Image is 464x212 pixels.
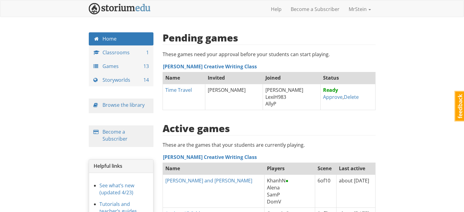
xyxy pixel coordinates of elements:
[267,191,280,198] span: SamP
[266,2,286,17] a: Help
[89,160,153,173] div: Helpful links
[344,2,376,17] a: MrStein
[344,94,359,100] a: Delete
[99,182,134,196] a: See what’s new (updated 4/23)
[205,72,263,84] th: Invited
[163,32,238,43] h2: Pending games
[89,46,154,59] a: Classrooms 1
[163,154,257,160] a: [PERSON_NAME] Creative Writing Class
[286,177,289,184] span: ●
[265,94,286,100] span: LexiH983
[336,163,375,175] th: Last active
[323,94,343,100] a: Approve
[89,3,151,14] img: StoriumEDU
[323,87,359,100] span: ,
[265,87,303,93] span: [PERSON_NAME]
[163,123,230,134] h2: Active games
[143,63,149,70] span: 13
[163,72,205,84] th: Name
[286,2,344,17] a: Become a Subscriber
[323,87,338,93] strong: Ready
[163,142,376,149] p: These are the games that your students are currently playing.
[163,163,264,175] th: Name
[146,49,149,56] span: 1
[267,177,289,184] span: KhanhN
[267,198,281,205] span: DomV
[267,184,280,191] span: Alena
[264,163,315,175] th: Players
[89,32,154,45] a: Home
[336,174,375,207] td: about [DATE]
[208,87,246,93] span: [PERSON_NAME]
[265,100,276,107] span: AllyP
[315,174,336,207] td: 6 of 10
[103,102,145,108] a: Browse the library
[320,72,375,84] th: Status
[103,128,128,142] a: Become a Subscriber
[89,74,154,87] a: Storyworlds 14
[163,63,257,70] a: [PERSON_NAME] Creative Writing Class
[315,163,336,175] th: Scene
[89,60,154,73] a: Games 13
[143,77,149,84] span: 14
[163,51,376,58] p: These games need your approval before your students can start playing.
[263,72,321,84] th: Joined
[165,177,252,184] a: [PERSON_NAME] and [PERSON_NAME]
[165,87,192,93] a: Time Travel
